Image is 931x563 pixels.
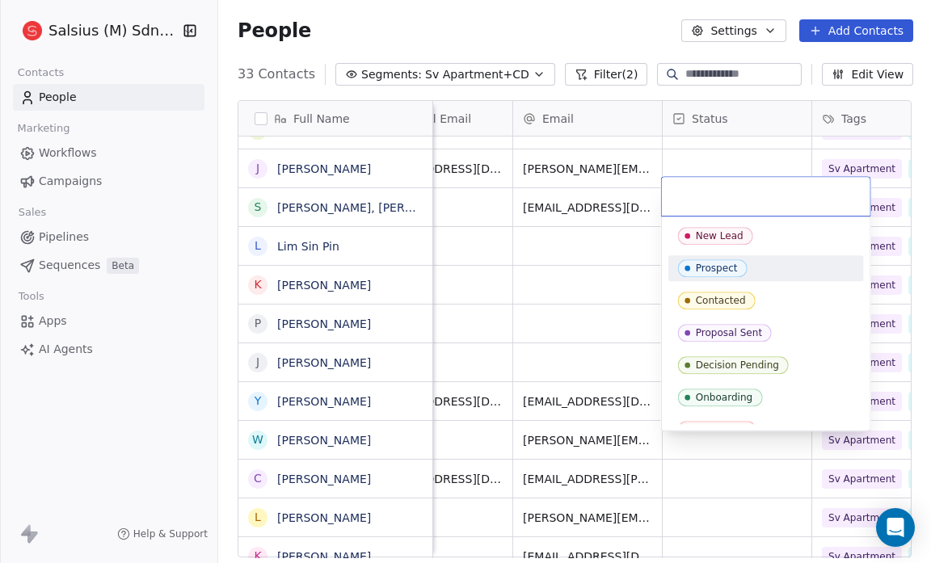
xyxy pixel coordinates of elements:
div: Proposal Sent [696,327,762,338]
div: Prospect [696,263,738,274]
div: Decision Pending [696,359,779,371]
div: Suggestions [668,223,864,443]
div: Onboarding [696,392,753,403]
div: New Lead [696,230,744,242]
div: Contacted [696,295,746,306]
